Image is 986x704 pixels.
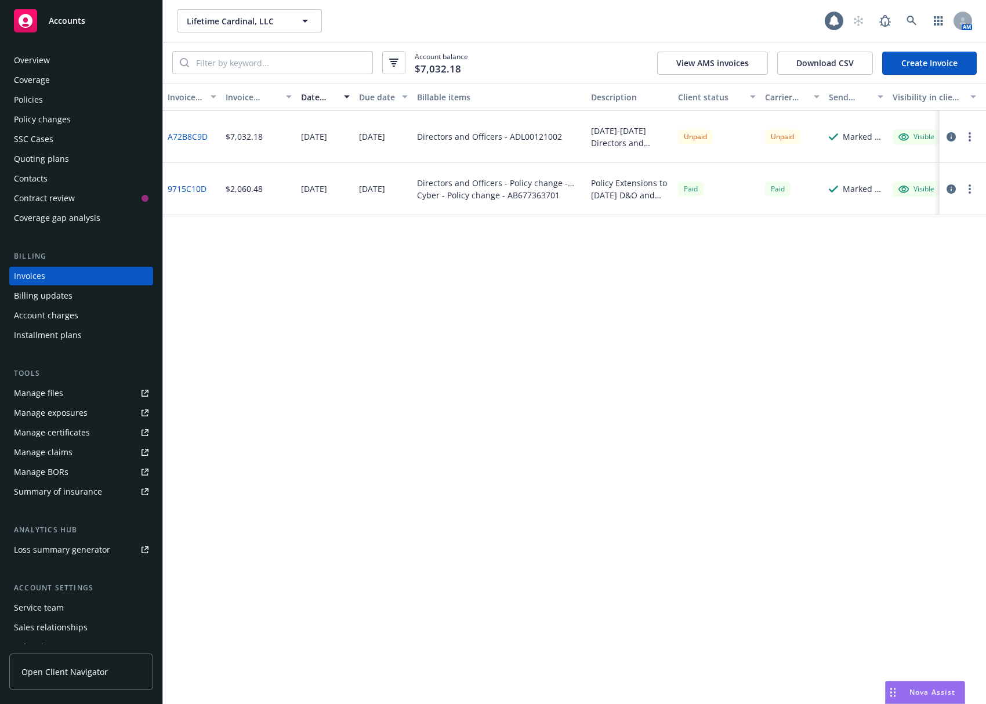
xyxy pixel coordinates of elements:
[885,681,965,704] button: Nova Assist
[14,618,88,637] div: Sales relationships
[226,130,263,143] div: $7,032.18
[829,91,871,103] div: Send result
[909,687,955,697] span: Nova Assist
[14,286,72,305] div: Billing updates
[189,52,372,74] input: Filter by keyword...
[9,267,153,285] a: Invoices
[221,83,296,111] button: Invoice amount
[760,83,824,111] button: Carrier status
[359,91,395,103] div: Due date
[14,169,48,188] div: Contacts
[168,130,208,143] a: A72B8C9D
[9,404,153,422] a: Manage exposures
[14,189,75,208] div: Contract review
[14,598,64,617] div: Service team
[765,129,800,144] div: Unpaid
[9,150,153,168] a: Quoting plans
[14,306,78,325] div: Account charges
[14,90,43,109] div: Policies
[9,51,153,70] a: Overview
[417,130,562,143] div: Directors and Officers - ADL00121002
[14,209,100,227] div: Coverage gap analysis
[9,524,153,536] div: Analytics hub
[9,368,153,379] div: Tools
[678,182,704,196] div: Paid
[591,91,669,103] div: Description
[9,90,153,109] a: Policies
[9,482,153,501] a: Summary of insurance
[888,83,981,111] button: Visibility in client dash
[9,110,153,129] a: Policy changes
[591,177,669,201] div: Policy Extensions to [DATE] D&O and Cyber
[14,150,69,168] div: Quoting plans
[226,91,279,103] div: Invoice amount
[886,681,900,703] div: Drag to move
[9,326,153,344] a: Installment plans
[824,83,888,111] button: Send result
[9,306,153,325] a: Account charges
[301,130,327,143] div: [DATE]
[14,130,53,148] div: SSC Cases
[9,286,153,305] a: Billing updates
[177,9,322,32] button: Lifetime Cardinal, LLC
[412,83,586,111] button: Billable items
[163,83,221,111] button: Invoice ID
[14,267,45,285] div: Invoices
[14,71,50,89] div: Coverage
[765,182,791,196] div: Paid
[678,91,743,103] div: Client status
[9,130,153,148] a: SSC Cases
[898,132,934,142] div: Visible
[678,129,713,144] div: Unpaid
[777,52,873,75] button: Download CSV
[296,83,354,111] button: Date issued
[359,183,385,195] div: [DATE]
[14,110,71,129] div: Policy changes
[9,251,153,262] div: Billing
[9,638,153,656] a: Related accounts
[14,404,88,422] div: Manage exposures
[226,183,263,195] div: $2,060.48
[180,58,189,67] svg: Search
[843,183,883,195] div: Marked as sent
[882,52,977,75] a: Create Invoice
[21,666,108,678] span: Open Client Navigator
[14,540,110,559] div: Loss summary generator
[900,9,923,32] a: Search
[898,184,934,194] div: Visible
[359,130,385,143] div: [DATE]
[9,71,153,89] a: Coverage
[417,91,582,103] div: Billable items
[168,183,206,195] a: 9715C10D
[14,463,68,481] div: Manage BORs
[415,52,468,74] span: Account balance
[14,443,72,462] div: Manage claims
[847,9,870,32] a: Start snowing
[893,91,963,103] div: Visibility in client dash
[9,598,153,617] a: Service team
[9,209,153,227] a: Coverage gap analysis
[187,15,287,27] span: Lifetime Cardinal, LLC
[415,61,461,77] span: $7,032.18
[168,91,204,103] div: Invoice ID
[14,384,63,402] div: Manage files
[301,183,327,195] div: [DATE]
[843,130,883,143] div: Marked as sent
[301,91,337,103] div: Date issued
[354,83,412,111] button: Due date
[591,125,669,149] div: [DATE]-[DATE] Directors and Officers Renewal
[14,51,50,70] div: Overview
[9,618,153,637] a: Sales relationships
[9,443,153,462] a: Manage claims
[657,52,768,75] button: View AMS invoices
[873,9,897,32] a: Report a Bug
[14,326,82,344] div: Installment plans
[417,189,582,201] div: Cyber - Policy change - AB677363701
[586,83,673,111] button: Description
[9,540,153,559] a: Loss summary generator
[14,423,90,442] div: Manage certificates
[9,384,153,402] a: Manage files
